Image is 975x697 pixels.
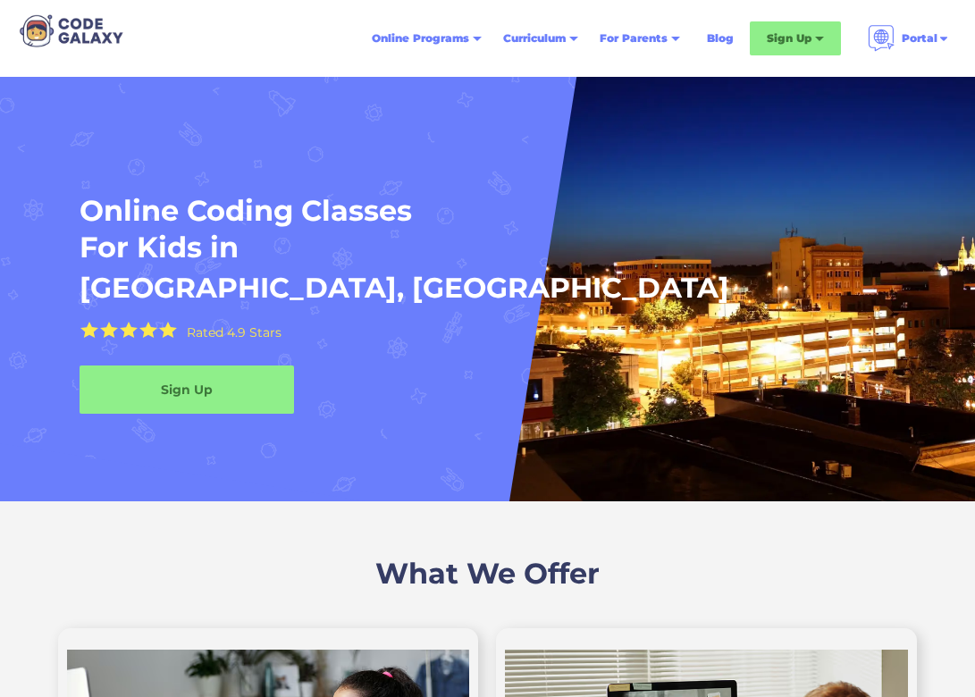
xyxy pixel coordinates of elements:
[767,29,811,47] div: Sign Up
[80,381,294,399] div: Sign Up
[589,22,691,55] div: For Parents
[80,270,729,307] h1: [GEOGRAPHIC_DATA], [GEOGRAPHIC_DATA]
[696,22,744,55] a: Blog
[80,192,766,266] h1: Online Coding Classes For Kids in
[492,22,589,55] div: Curriculum
[187,326,282,339] div: Rated 4.9 Stars
[902,29,937,47] div: Portal
[80,322,98,339] img: Yellow Star - the Code Galaxy
[159,322,177,339] img: Yellow Star - the Code Galaxy
[503,29,566,47] div: Curriculum
[120,322,138,339] img: Yellow Star - the Code Galaxy
[372,29,469,47] div: Online Programs
[857,18,961,59] div: Portal
[139,322,157,339] img: Yellow Star - the Code Galaxy
[80,365,294,414] a: Sign Up
[750,21,841,55] div: Sign Up
[600,29,668,47] div: For Parents
[100,322,118,339] img: Yellow Star - the Code Galaxy
[361,22,492,55] div: Online Programs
